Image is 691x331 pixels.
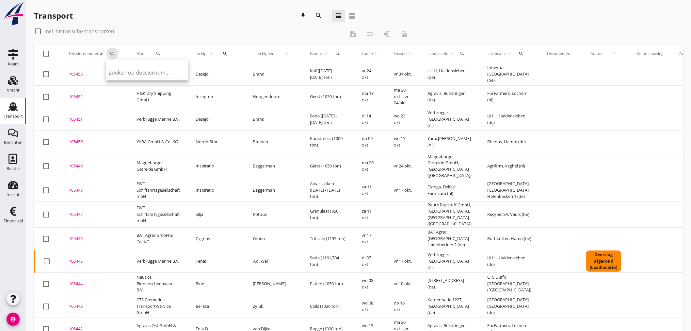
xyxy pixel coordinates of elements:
[460,51,465,56] i: search
[7,313,20,326] i: account_circle
[129,201,188,227] td: EWT Schiffahrtsgesellschaft mbH
[129,108,188,131] td: Verbrugge Marine B.V.
[69,187,121,194] div: 105448
[354,108,386,131] td: di 14 okt.
[386,179,420,201] td: vr 17 okt.
[302,295,354,318] td: Coils (1030 ton)
[354,201,386,227] td: za 11 okt.
[129,179,188,201] td: EWT Schiffahrtsgesellschaft mbH
[188,179,245,201] td: Inspiratio
[479,201,539,227] td: Recybel SA, Vaulx (be)
[188,153,245,179] td: Inspiratio
[69,281,121,287] div: 105444
[302,131,354,153] td: Kunstmest (1000 ton)
[407,51,412,56] i: arrow_upward
[362,51,373,57] span: Laden
[245,108,302,131] td: Brand
[386,108,420,131] td: wo 22 okt.
[188,85,245,108] td: Inceptum
[449,51,454,56] i: arrow_upward
[245,179,302,201] td: Baggerman
[4,114,23,118] div: Transport
[129,250,188,272] td: Verbrugge Marine B.V.
[69,258,121,265] div: 105445
[7,193,20,197] div: Inzicht
[420,108,479,131] td: Verbrugge, [GEOGRAPHIC_DATA] (nl)
[324,51,329,56] i: arrow_upward
[245,250,302,272] td: v.d. Wal
[245,85,302,108] td: Hoogendoorn
[354,227,386,250] td: vr 17 okt.
[386,153,420,179] td: vr 24 okt.
[188,227,245,250] td: Cygnus
[245,272,302,295] td: [PERSON_NAME]
[637,51,664,57] div: Waarschuwing
[302,250,354,272] td: Soda (1161,704 ton)
[245,295,302,318] td: Zyluk
[427,51,449,57] span: Laadlocatie
[302,108,354,131] td: Soda ([DATE] - [DATE] ton)
[479,85,539,108] td: ForFarmers, Lochem (nl)
[394,51,407,57] span: Lossen
[69,139,121,145] div: 105450
[188,63,245,86] td: Desejo
[129,295,188,318] td: CTS Cremerius-Transport-Service GmbH
[315,12,323,20] i: search
[547,51,570,57] div: Documenten
[188,295,245,318] td: Belleza
[69,51,99,57] span: Dossiernummer
[479,227,539,250] td: Rothkötter, Haren (de)
[302,227,354,250] td: Triticale (1155 ton)
[479,108,539,131] td: UHH, Haldensleben (de)
[479,272,539,295] td: CTS Duffo, [GEOGRAPHIC_DATA] ([GEOGRAPHIC_DATA])
[586,251,621,272] div: Overslag afgerond (Laadlocatie)
[109,67,177,78] input: Zoeken op dossiernummer...
[69,211,121,218] div: 105447
[386,295,420,318] td: do 16 okt.
[479,63,539,86] td: Inovyn, [GEOGRAPHIC_DATA] (be)
[245,131,302,153] td: Bruinen
[479,250,539,272] td: UHH, Haldensleben (de)
[302,63,354,86] td: Kali ([DATE] - [DATE] ton)
[129,131,188,153] td: YARA GmbH & Co. KG
[110,51,115,56] i: search
[245,201,302,227] td: Kotouc
[420,295,479,318] td: Katoennatie 1227, [GEOGRAPHIC_DATA] (be)
[4,219,23,223] div: Financieel
[302,153,354,179] td: Gerst (1050 ton)
[487,51,506,57] span: Loslocatie
[129,153,188,179] td: Magdeburger Getreide GmbH
[69,163,121,169] div: 105449
[310,51,324,57] span: Product
[129,227,188,250] td: BAT Agrar GmbH & Co. KG
[8,62,18,66] div: Kaart
[208,51,215,56] i: arrow_upward
[7,88,20,92] div: Vracht
[188,201,245,227] td: Silja
[519,51,524,56] i: search
[279,51,294,56] i: arrow_upward
[302,201,354,227] td: Granulaat (850 ton)
[222,51,228,56] i: search
[69,71,121,78] div: 105453
[196,51,208,57] span: Schip
[420,63,479,86] td: UHH, Haldensleben (de)
[607,51,622,56] i: arrow_upward
[302,272,354,295] td: Platen (1050 ton)
[129,85,188,108] td: HGK Dry Shipping GmbH
[479,131,539,153] td: Rhenus, Hamm (de)
[34,10,73,21] div: Transport
[420,201,479,227] td: Peute Baustoff GmbH, [GEOGRAPHIC_DATA], [GEOGRAPHIC_DATA] ([GEOGRAPHIC_DATA])
[506,51,513,56] i: arrow_upward
[386,272,420,295] td: vr 10 okt.
[420,153,479,179] td: Magdeburger Getreide-GmbH, [GEOGRAPHIC_DATA] ([GEOGRAPHIC_DATA])
[479,295,539,318] td: [GEOGRAPHIC_DATA], [GEOGRAPHIC_DATA] (de)
[354,63,386,86] td: vr 24 okt.
[479,153,539,179] td: Agrifirm, Veghel (nl)
[420,227,479,250] td: BAT Agrar, [GEOGRAPHIC_DATA] Hafenbecken 2 (de)
[1,2,25,26] img: logo-small.a267ee39.svg
[386,63,420,86] td: vr 31 okt.
[253,51,279,57] span: Schipper
[354,179,386,201] td: za 11 okt.
[479,179,539,201] td: [GEOGRAPHIC_DATA], [GEOGRAPHIC_DATA] Hafenbecken 1 (de)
